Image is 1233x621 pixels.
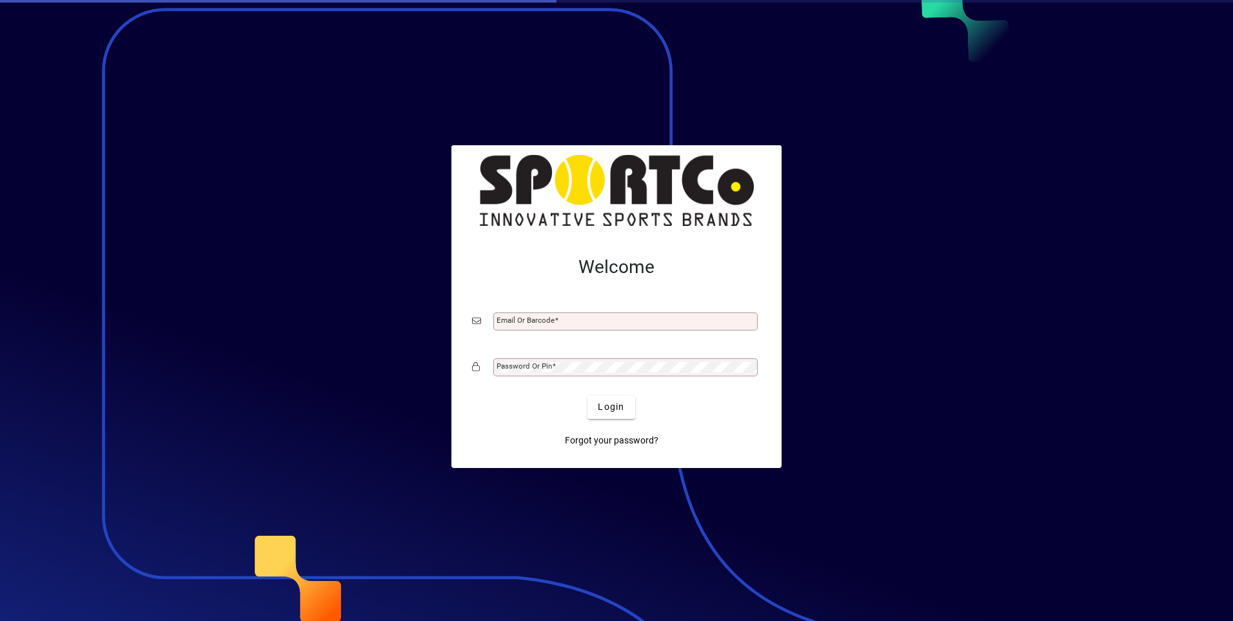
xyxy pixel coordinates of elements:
button: Login [587,396,635,419]
mat-label: Email or Barcode [497,316,555,325]
a: Forgot your password? [560,429,664,453]
span: Forgot your password? [565,434,658,447]
mat-label: Password or Pin [497,361,552,371]
h2: Welcome [472,256,761,278]
span: Login [598,400,624,414]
